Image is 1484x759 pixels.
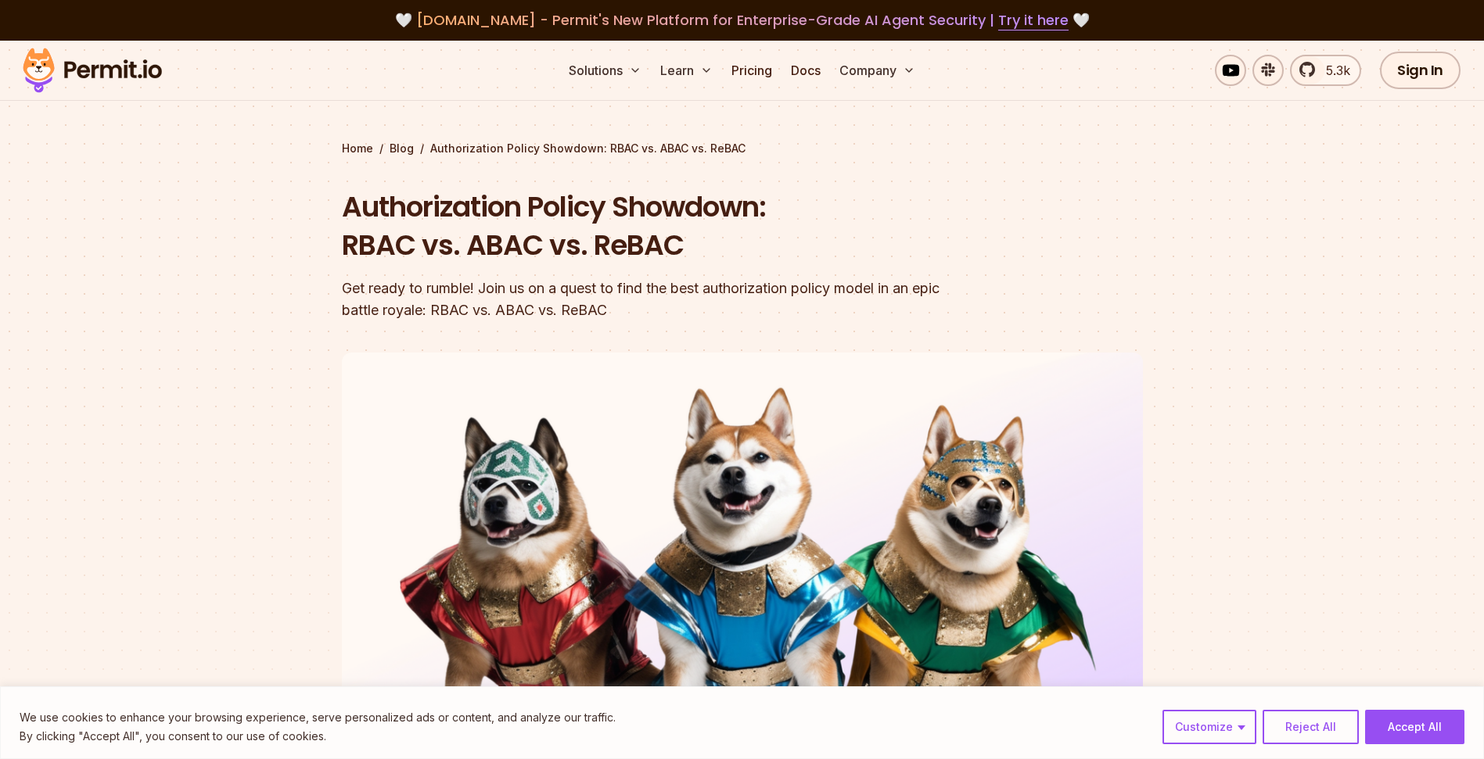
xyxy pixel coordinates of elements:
div: 🤍 🤍 [38,9,1446,31]
div: Get ready to rumble! Join us on a quest to find the best authorization policy model in an epic ba... [342,277,943,321]
span: 5.3k [1317,61,1350,80]
a: Pricing [725,55,778,86]
a: 5.3k [1290,55,1361,86]
a: Home [342,141,373,156]
img: Permit logo [16,44,169,97]
button: Reject All [1263,710,1359,744]
button: Customize [1162,710,1256,744]
button: Learn [654,55,719,86]
button: Company [833,55,922,86]
a: Try it here [998,10,1069,30]
a: Sign In [1380,52,1461,89]
p: By clicking "Accept All", you consent to our use of cookies. [20,727,616,746]
div: / / [342,141,1143,156]
h1: Authorization Policy Showdown: RBAC vs. ABAC vs. ReBAC [342,188,943,265]
span: [DOMAIN_NAME] - Permit's New Platform for Enterprise-Grade AI Agent Security | [416,10,1069,30]
button: Accept All [1365,710,1464,744]
button: Solutions [562,55,648,86]
p: We use cookies to enhance your browsing experience, serve personalized ads or content, and analyz... [20,708,616,727]
a: Blog [390,141,414,156]
a: Docs [785,55,827,86]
